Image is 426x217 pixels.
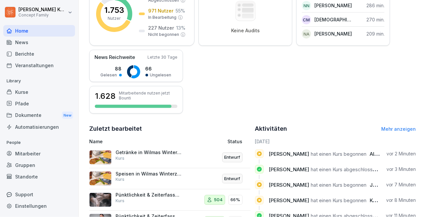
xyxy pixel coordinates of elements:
[314,16,352,23] p: [DEMOGRAPHIC_DATA][PERSON_NAME]
[148,7,173,14] p: 971 Nutzer
[3,189,75,200] div: Support
[3,86,75,98] a: Kurse
[175,7,185,14] p: 55 %
[311,182,367,188] span: hat einen Kurs begonnen
[89,189,251,211] a: Pünktlichkeit & ZeiterfassungKurs50466%
[148,14,176,20] p: In Bearbeitung
[302,29,311,39] div: NA
[314,2,352,9] p: [PERSON_NAME]
[116,192,181,198] p: Pünktlichkeit & Zeiterfassung
[89,147,251,168] a: Getränke in Wilmas Winterzauber 2025 ❄️✨KursEntwurf
[386,181,416,188] p: vor 7 Minuten
[269,197,309,203] span: [PERSON_NAME]
[176,24,185,31] p: 13 %
[101,72,117,78] p: Gelesen
[255,138,416,145] h6: [DATE]
[269,151,309,157] span: [PERSON_NAME]
[119,91,177,100] p: Mitarbeitende nutzen jetzt Bounti
[89,138,186,145] p: Name
[104,6,124,14] p: 1.753
[3,159,75,171] a: Gruppen
[3,98,75,109] a: Pfade
[3,76,75,86] p: Library
[3,171,75,182] a: Standorte
[146,65,172,72] p: 66
[311,197,367,203] span: hat einen Kurs begonnen
[89,168,251,190] a: Speisen in Wilmas Winterzauber 2025 ❄️✨KursEntwurf
[150,72,172,78] p: Ungelesen
[116,155,124,161] p: Kurs
[89,171,112,186] img: fkgg6cjv4lbudmf46aueiiwz.png
[148,24,174,31] p: 227 Nutzer
[3,109,75,122] div: Dokumente
[366,30,385,37] p: 209 min.
[3,121,75,133] a: Automatisierungen
[386,197,416,203] p: vor 8 Minuten
[3,137,75,148] p: People
[89,150,112,165] img: fkgg6cjv4lbudmf46aueiiwz.png
[101,65,122,72] p: 88
[89,124,251,133] h2: Zuletzt bearbeitet
[366,16,385,23] p: 270 min.
[214,197,223,203] p: 504
[225,176,240,182] p: Entwurf
[366,2,385,9] p: 286 min.
[302,1,311,10] div: NN
[62,112,73,119] div: New
[381,126,416,132] a: Mehr anzeigen
[231,28,260,34] p: Keine Audits
[386,150,416,157] p: vor 2 Minuten
[18,7,67,13] p: [PERSON_NAME] Komarov
[3,48,75,60] a: Berichte
[89,193,112,207] img: bwagz25yoydcqkgw1q3k1sbd.png
[3,148,75,159] a: Mitarbeiter
[311,166,379,173] span: hat einen Kurs abgeschlossen
[228,138,243,145] p: Status
[269,182,309,188] span: [PERSON_NAME]
[108,15,121,21] p: Nutzer
[116,149,181,155] p: Getränke in Wilmas Winterzauber 2025 ❄️✨
[147,54,177,60] p: Letzte 30 Tage
[3,109,75,122] a: DokumenteNew
[94,54,135,61] p: News Reichweite
[116,198,124,204] p: Kurs
[314,30,352,37] p: [PERSON_NAME]
[231,197,240,203] p: 66%
[386,166,416,173] p: vor 3 Minuten
[116,176,124,182] p: Kurs
[18,13,67,17] p: Concept Family
[3,60,75,71] a: Veranstaltungen
[269,166,309,173] span: [PERSON_NAME]
[255,124,287,133] h2: Aktivitäten
[225,154,240,161] p: Entwurf
[3,37,75,48] a: News
[95,91,116,102] h3: 1.628
[148,32,179,38] p: Nicht begonnen
[3,200,75,212] a: Einstellungen
[311,151,367,157] span: hat einen Kurs begonnen
[302,15,311,24] div: CM
[116,171,181,177] p: Speisen in Wilmas Winterzauber 2025 ❄️✨
[3,25,75,37] a: Home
